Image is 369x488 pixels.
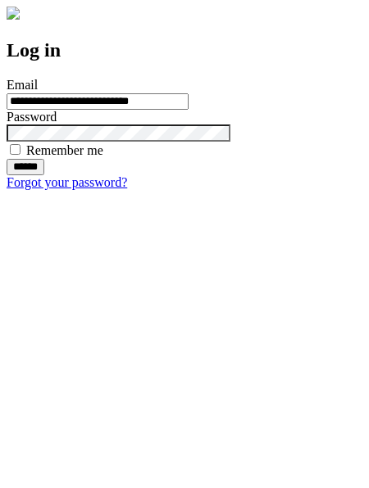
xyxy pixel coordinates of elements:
label: Email [7,78,38,92]
img: logo-4e3dc11c47720685a147b03b5a06dd966a58ff35d612b21f08c02c0306f2b779.png [7,7,20,20]
label: Remember me [26,143,103,157]
h2: Log in [7,39,362,61]
a: Forgot your password? [7,175,127,189]
label: Password [7,110,57,124]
